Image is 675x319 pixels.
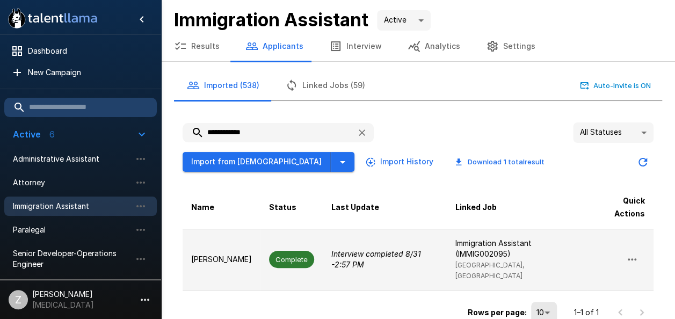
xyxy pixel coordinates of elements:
button: Import from [DEMOGRAPHIC_DATA] [183,152,331,172]
button: Linked Jobs (59) [272,70,378,100]
i: Interview completed 8/31 - 2:57 PM [331,249,421,269]
div: Active [377,10,431,31]
p: 1–1 of 1 [574,307,599,318]
button: Analytics [395,31,473,61]
p: Rows per page: [468,307,527,318]
p: Immigration Assistant (IMMIG002095) [455,238,579,259]
th: Linked Job [447,186,587,229]
button: Updated Today - 11:05 AM [632,151,654,173]
button: Applicants [233,31,316,61]
span: Complete [269,255,314,265]
button: Results [161,31,233,61]
th: Name [183,186,260,229]
button: Settings [473,31,548,61]
th: Last Update [323,186,447,229]
th: Quick Actions [587,186,654,229]
button: Download 1 totalresult [446,154,553,170]
button: Imported (538) [174,70,272,100]
th: Status [260,186,323,229]
b: 1 [503,157,506,166]
div: All Statuses [573,122,654,143]
button: Interview [316,31,395,61]
b: Immigration Assistant [174,9,368,31]
button: Import History [363,152,438,172]
p: [PERSON_NAME] [191,254,252,265]
span: [GEOGRAPHIC_DATA], [GEOGRAPHIC_DATA] [455,261,524,280]
button: Auto-Invite is ON [578,77,654,94]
